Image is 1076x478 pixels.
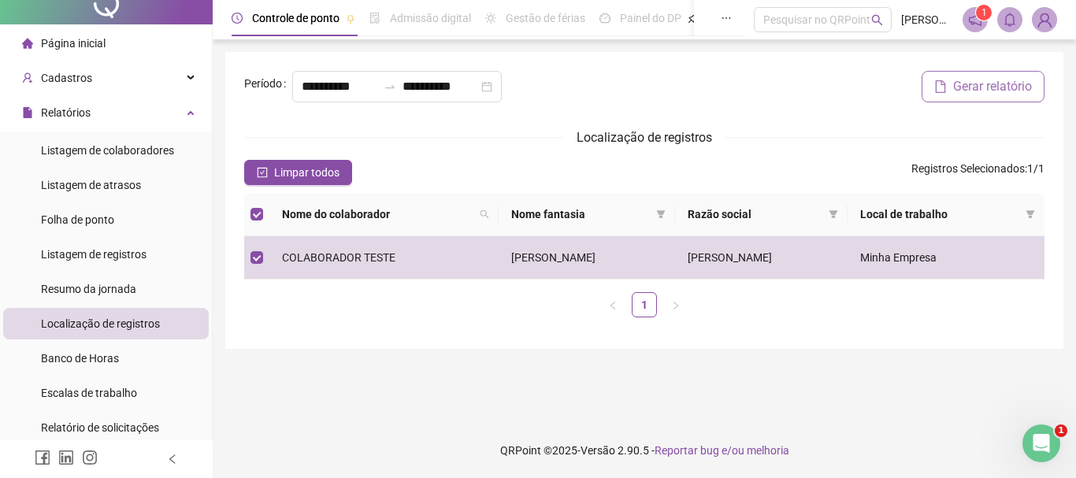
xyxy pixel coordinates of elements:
[1022,424,1060,462] iframe: Intercom live chat
[192,172,300,189] p: Cerca de 4 minutos
[485,13,496,24] span: sun
[577,130,712,145] span: Localização de registros
[346,14,355,24] span: pushpin
[663,292,688,317] li: Próxima página
[848,236,1044,280] td: Minha Empresa
[213,423,1076,478] footer: QRPoint © 2025 - 2.90.5 -
[656,209,666,219] span: filter
[1022,202,1038,226] span: filter
[41,283,136,295] span: Resumo da jornada
[41,72,92,84] span: Cadastros
[1026,209,1035,219] span: filter
[22,72,33,83] span: user-add
[61,311,183,343] button: Iniciar cadastro
[41,37,106,50] span: Página inicial
[384,80,396,93] span: to
[511,206,650,223] span: Nome fantasia
[477,202,492,226] span: search
[41,387,137,399] span: Escalas de trabalho
[41,248,147,261] span: Listagem de registros
[499,236,675,280] td: [PERSON_NAME]
[58,450,74,465] span: linkedin
[384,80,396,93] span: swap-right
[934,80,947,93] span: file
[581,444,615,457] span: Versão
[860,206,1019,223] span: Local de trabalho
[390,12,471,24] span: Admissão digital
[599,13,610,24] span: dashboard
[16,172,64,189] p: 3 etapas
[953,77,1032,96] span: Gerar relatório
[721,13,732,24] span: ellipsis
[653,202,669,226] span: filter
[829,209,838,219] span: filter
[22,38,33,49] span: home
[35,450,50,465] span: facebook
[236,333,315,396] button: Tarefas
[87,372,149,384] span: Mensagens
[282,206,473,223] span: Nome do colaborador
[663,292,688,317] button: right
[41,213,114,226] span: Folha de ponto
[633,293,656,317] a: 1
[911,162,1025,175] span: Registros Selecionados
[600,292,625,317] li: Página anterior
[871,14,883,26] span: search
[22,117,293,155] div: Aqui estão algumas etapas para você começar a trabalhar!
[244,160,352,185] button: Limpar todos
[41,317,160,330] span: Localização de registros
[24,372,54,384] span: Início
[911,160,1044,185] span: : 1 / 1
[632,292,657,317] li: 1
[22,61,293,117] div: Vamos mudar a forma de controlar o ponto?
[276,6,305,35] div: Fechar
[41,352,119,365] span: Banco de Horas
[232,13,243,24] span: clock-circle
[22,107,33,118] span: file
[976,5,992,20] sup: 1
[506,12,585,24] span: Gestão de férias
[688,206,822,223] span: Razão social
[480,209,489,219] span: search
[41,106,91,119] span: Relatórios
[41,179,141,191] span: Listagem de atrasos
[29,234,286,259] div: 1Cadastre colaborador🧑🏽‍💼
[274,164,339,181] span: Limpar todos
[901,11,953,28] span: [PERSON_NAME]
[981,7,987,18] span: 1
[41,144,174,157] span: Listagem de colaboradores
[688,14,697,24] span: pushpin
[655,444,789,457] span: Reportar bug e/ou melhoria
[167,454,178,465] span: left
[181,372,213,384] span: Ajuda
[82,450,98,465] span: instagram
[968,13,982,27] span: notification
[1055,424,1067,437] span: 1
[826,202,841,226] span: filter
[608,301,618,310] span: left
[922,71,1044,102] button: Gerar relatório
[127,7,191,34] h1: Tarefas
[1003,13,1017,27] span: bell
[600,292,625,317] button: left
[671,301,681,310] span: right
[61,265,274,298] div: [PERSON_NAME] como cadastrar seus colaboradores.
[244,75,282,92] span: Período
[369,13,380,24] span: file-done
[1033,8,1056,31] img: 94506
[252,12,339,24] span: Controle de ponto
[79,333,158,396] button: Mensagens
[675,236,848,280] td: [PERSON_NAME]
[41,421,159,434] span: Relatório de solicitações
[253,372,298,384] span: Tarefas
[620,12,681,24] span: Painel do DP
[61,239,267,255] div: Cadastre colaborador🧑🏽‍💼
[158,333,236,396] button: Ajuda
[257,167,268,178] span: check-square
[282,251,395,264] span: COLABORADOR TESTE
